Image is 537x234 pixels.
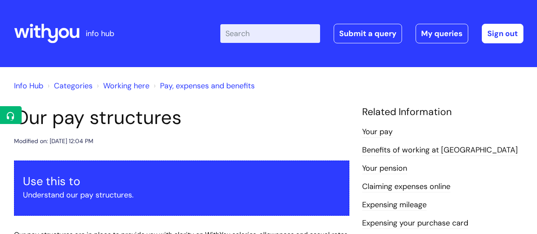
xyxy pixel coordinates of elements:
li: Working here [95,79,149,93]
a: Expensing mileage [362,200,427,211]
a: My queries [416,24,468,43]
h4: Related Information [362,106,523,118]
a: Info Hub [14,81,43,91]
p: Understand our pay structures. [23,188,340,202]
a: Your pay [362,127,393,138]
h1: Our pay structures [14,106,349,129]
a: Your pension [362,163,407,174]
h3: Use this to [23,175,340,188]
input: Search [220,24,320,43]
a: Benefits of working at [GEOGRAPHIC_DATA] [362,145,518,156]
a: Working here [103,81,149,91]
a: Categories [54,81,93,91]
a: Expensing your purchase card [362,218,468,229]
p: info hub [86,27,114,40]
a: Pay, expenses and benefits [160,81,255,91]
a: Sign out [482,24,523,43]
a: Submit a query [334,24,402,43]
li: Pay, expenses and benefits [152,79,255,93]
li: Solution home [45,79,93,93]
div: | - [220,24,523,43]
div: Modified on: [DATE] 12:04 PM [14,136,93,147]
a: Claiming expenses online [362,181,450,192]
